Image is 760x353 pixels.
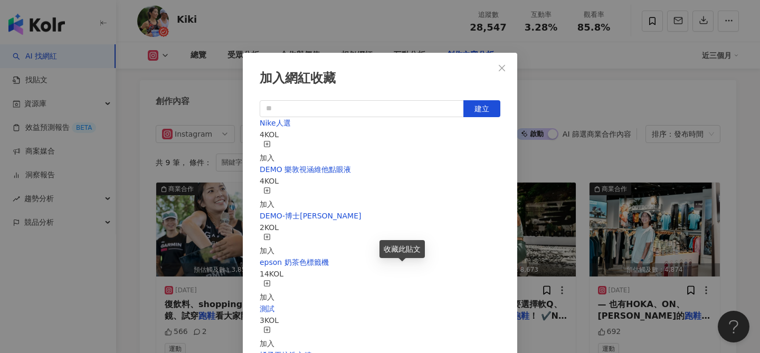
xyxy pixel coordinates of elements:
[260,258,329,266] a: epson 奶茶色標籤機
[260,140,274,164] button: 加入
[260,165,351,174] a: DEMO 樂敦視涵維他點眼液
[498,64,506,72] span: close
[491,58,512,79] button: Close
[260,326,274,349] button: 加入
[260,233,274,256] button: 加入
[260,314,500,326] div: 3 KOL
[260,175,500,187] div: 4 KOL
[260,187,274,210] button: 加入
[260,268,500,280] div: 14 KOL
[379,240,425,258] div: 收藏此貼文
[260,304,274,313] a: 測試
[260,70,500,88] div: 加入網紅收藏
[260,222,500,233] div: 2 KOL
[463,100,500,117] button: 建立
[260,129,500,140] div: 4 KOL
[474,104,489,113] span: 建立
[260,119,291,127] a: Nike人選
[260,280,274,303] button: 加入
[260,212,361,220] a: DEMO-博士[PERSON_NAME]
